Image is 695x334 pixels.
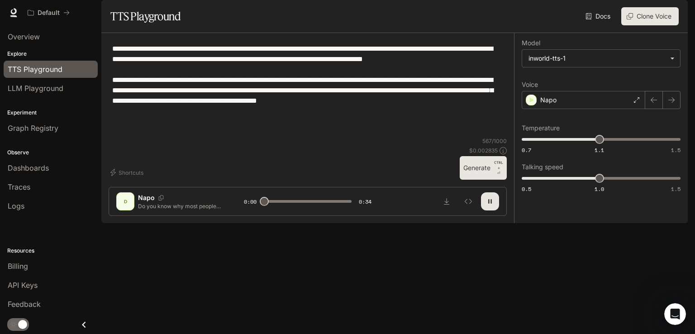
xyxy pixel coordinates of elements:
[438,192,456,210] button: Download audio
[110,7,181,25] h1: TTS Playground
[522,40,540,46] p: Model
[522,146,531,154] span: 0.7
[671,146,681,154] span: 1.5
[244,197,257,206] span: 0:00
[118,194,133,209] div: D
[528,54,666,63] div: inworld-tts-1
[494,160,503,176] p: ⏎
[621,7,679,25] button: Clone Voice
[155,195,167,200] button: Copy Voice ID
[494,160,503,171] p: CTRL +
[540,95,557,105] p: Napo
[522,185,531,193] span: 0.5
[138,193,155,202] p: Napo
[109,165,147,180] button: Shortcuts
[24,4,74,22] button: All workspaces
[459,192,477,210] button: Inspect
[522,50,680,67] div: inworld-tts-1
[595,185,604,193] span: 1.0
[664,303,686,325] iframe: Intercom live chat
[595,146,604,154] span: 1.1
[38,9,60,17] p: Default
[359,197,371,206] span: 0:34
[138,202,222,210] p: Do you know why most people stay stuck in life, overthinking every choice, every step, every mome...
[522,125,560,131] p: Temperature
[460,156,507,180] button: GenerateCTRL +⏎
[522,81,538,88] p: Voice
[671,185,681,193] span: 1.5
[584,7,614,25] a: Docs
[522,164,563,170] p: Talking speed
